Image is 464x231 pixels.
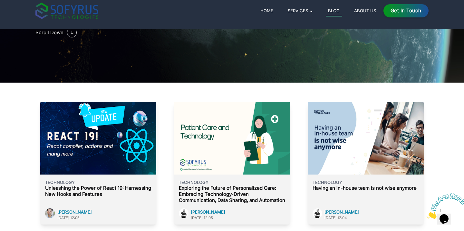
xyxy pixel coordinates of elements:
[324,216,347,220] time: [DATE] 12:04
[174,102,290,208] a: Software development CompanyTechnologyExploring the Future of Personalized Care: Embracing Techno...
[191,216,213,220] time: [DATE] 12:05
[352,7,379,15] a: About Us
[324,209,359,215] a: [PERSON_NAME]
[179,179,285,186] p: Technology
[3,3,43,28] img: Chat attention grabber
[308,102,424,208] a: Software development CompanyTechnologyHaving an in-house team is not wise anymoreSoftware develop...
[45,185,151,197] p: Unleashing the Power of React 19: Harnessing New Hooks and Features
[67,28,77,37] img: saas development company
[313,179,419,186] p: Technology
[179,185,285,203] p: Exploring the Future of Personalized Care: Embracing Technology-Driven Communication, Data Sharin...
[45,208,55,218] img: Software development Company
[326,7,342,16] a: Blog
[258,7,276,15] a: Home
[174,102,290,175] img: Software development Company
[35,22,265,44] a: Scroll Down
[57,216,80,220] time: [DATE] 12:05
[35,3,98,19] img: sofyrus
[313,208,322,218] img: Software development Company
[424,191,464,221] iframe: chat widget
[383,4,429,17] a: Get in Touch
[179,208,188,218] img: Software development Company
[313,185,419,191] p: Having an in-house team is not wise anymore
[191,209,225,215] a: [PERSON_NAME]
[40,102,156,175] img: React version 19
[3,3,5,8] span: 1
[45,179,151,186] p: Technology
[40,102,156,208] a: React version 19TechnologyUnleashing the Power of React 19: Harnessing New Hooks and FeaturesSoft...
[308,102,424,175] img: Software development Company
[285,7,316,15] a: Services 🞃
[57,209,92,215] a: [PERSON_NAME]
